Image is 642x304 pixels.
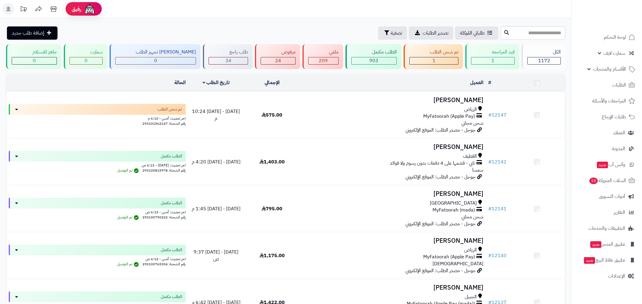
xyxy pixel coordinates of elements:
span: رقم الشحنة: 293101562147 [142,121,186,126]
span: الجبيل [465,293,477,300]
a: #12140 [488,252,507,259]
span: الطلب مكتمل [161,200,182,206]
span: سمسا [472,166,483,174]
div: ملغي [308,49,339,56]
span: طلباتي المُوكلة [460,29,485,37]
a: الإجمالي [265,79,280,86]
a: [PERSON_NAME] تجهيز الطلب 0 [108,44,202,69]
span: المراجعات والأسئلة [592,97,626,105]
span: # [488,158,492,166]
h3: [PERSON_NAME] [302,97,483,104]
div: 0 [12,57,57,64]
a: #12147 [488,111,507,119]
span: العملاء [613,129,625,137]
a: العميل [470,79,483,86]
span: 0 [85,57,88,64]
a: تطبيق المتجرجديد [575,237,638,251]
span: تصدير الطلبات [423,29,448,37]
span: # [488,205,492,212]
a: العملاء [575,126,638,140]
span: 1 [433,57,436,64]
a: طلباتي المُوكلة [455,26,498,40]
a: الطلب مكتمل 903 [344,44,402,69]
span: 575.00 [262,111,282,119]
a: التطبيقات والخدمات [575,221,638,236]
a: وآتس آبجديد [575,157,638,172]
span: القطيف [463,153,477,160]
span: [DATE] - [DATE] 4:20 م [192,158,240,166]
a: إضافة طلب جديد [7,26,57,40]
a: الطلبات [575,78,638,92]
span: 795.00 [262,205,282,212]
a: تطبيق نقاط البيعجديد [575,253,638,267]
div: مرفوض [261,49,296,56]
span: جوجل - مصدر الطلب: الموقع الإلكتروني [405,220,476,227]
h3: [PERSON_NAME] [302,284,483,291]
span: التطبيقات والخدمات [588,224,625,233]
span: الرياض [464,247,477,254]
span: 1,403.00 [259,158,285,166]
a: طلبات الإرجاع [575,110,638,124]
span: سمارت لايف [603,49,625,57]
span: تم شحن الطلب [157,106,182,112]
span: وآتس آب [596,160,625,169]
a: مرفوض 24 [254,44,301,69]
div: 1 [410,57,458,64]
div: اخر تحديث: أمس - 6:13 ص [9,208,186,215]
img: ai-face.png [84,3,96,15]
span: # [488,252,492,259]
div: سمارت [70,49,103,56]
a: الكل1172 [520,44,566,69]
a: أدوات التسويق [575,189,638,204]
a: السلات المتروكة15 [575,173,638,188]
span: أدوات التسويق [599,192,625,201]
span: تم التوصيل [117,261,140,267]
span: جوجل - مصدر الطلب: الموقع الإلكتروني [405,267,476,274]
span: رفيق [72,5,81,13]
span: رقم الشحنة: 293100815978 [142,168,186,173]
span: الطلب مكتمل [161,294,182,300]
span: 34 [225,57,231,64]
div: 209 [309,57,338,64]
button: تصفية [378,26,407,40]
div: 24 [261,57,295,64]
div: 0 [70,57,102,64]
a: تحديثات المنصة [16,3,31,17]
div: 34 [209,57,248,64]
a: # [488,79,491,86]
span: المدونة [612,144,625,153]
span: شحن مجاني [461,120,483,127]
div: الكل [527,49,561,56]
span: لوحة التحكم [604,33,626,41]
span: MyFatoorah (Apple Pay) [423,254,475,260]
span: تطبيق نقاط البيع [583,256,625,264]
a: تاريخ الطلب [203,79,230,86]
span: تم التوصيل [117,168,140,173]
div: [PERSON_NAME] تجهيز الطلب [115,49,196,56]
span: تابي - قسّمها على 4 دفعات بدون رسوم ولا فوائد [390,160,475,167]
div: قيد المراجعه [471,49,515,56]
a: المراجعات والأسئلة [575,94,638,108]
a: المدونة [575,141,638,156]
span: [DATE] - [DATE] 10:24 م [192,108,240,122]
span: MyFatoorah (Apple Pay) [423,113,475,120]
span: 24 [275,57,281,64]
span: # [488,111,492,119]
h3: [PERSON_NAME] [302,144,483,150]
div: اخر تحديث: أمس - 6:12 ص [9,255,186,262]
span: تصفية [391,29,402,37]
span: [DATE] - [DATE] 9:37 ص [194,248,238,263]
span: جوجل - مصدر الطلب: الموقع الإلكتروني [405,126,476,134]
a: الإعدادات [575,269,638,283]
a: سمارت 0 [63,44,108,69]
span: 209 [319,57,328,64]
span: إضافة طلب جديد [12,29,44,37]
a: #12141 [488,205,507,212]
img: logo-2.png [601,5,636,17]
span: الطلب مكتمل [161,247,182,253]
h3: [PERSON_NAME] [302,190,483,197]
div: الطلب مكتمل [351,49,397,56]
div: تم شحن الطلب [409,49,459,56]
div: اخر تحديث: أمس - 6:10 م [9,115,186,121]
span: طلبات الإرجاع [602,113,626,121]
